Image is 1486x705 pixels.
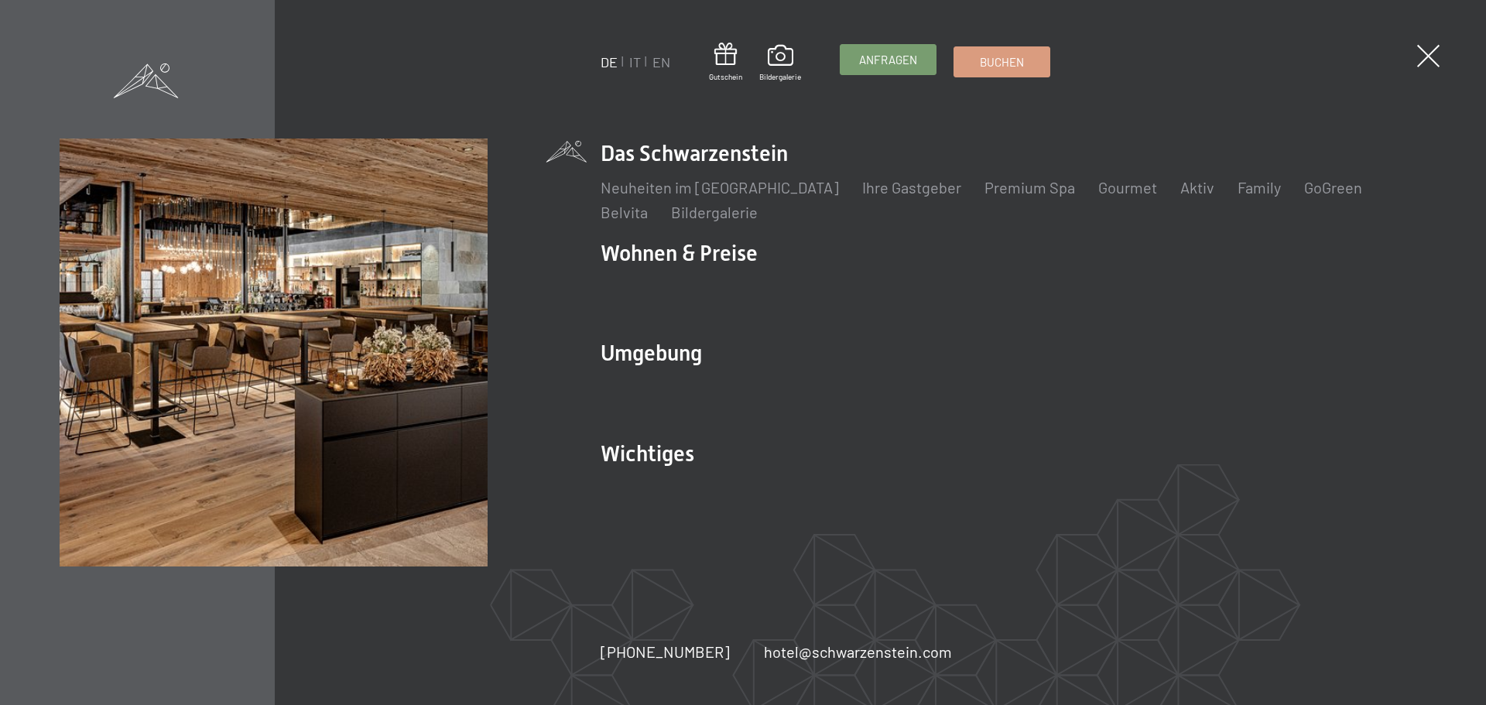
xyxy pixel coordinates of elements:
a: Anfragen [841,45,936,74]
a: Belvita [601,203,648,221]
a: Gutschein [709,43,742,82]
span: Gutschein [709,71,742,82]
a: Premium Spa [984,178,1075,197]
a: Ihre Gastgeber [862,178,961,197]
span: Bildergalerie [759,71,801,82]
span: [PHONE_NUMBER] [601,642,730,661]
a: EN [652,53,670,70]
a: DE [601,53,618,70]
a: Aktiv [1180,178,1214,197]
a: hotel@schwarzenstein.com [764,641,952,662]
a: Bildergalerie [671,203,758,221]
a: Bildergalerie [759,45,801,82]
a: Gourmet [1098,178,1157,197]
a: IT [629,53,641,70]
a: Buchen [954,47,1049,77]
span: Anfragen [859,52,917,68]
a: Family [1238,178,1281,197]
span: Buchen [980,54,1024,70]
a: Neuheiten im [GEOGRAPHIC_DATA] [601,178,839,197]
a: GoGreen [1304,178,1362,197]
a: [PHONE_NUMBER] [601,641,730,662]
